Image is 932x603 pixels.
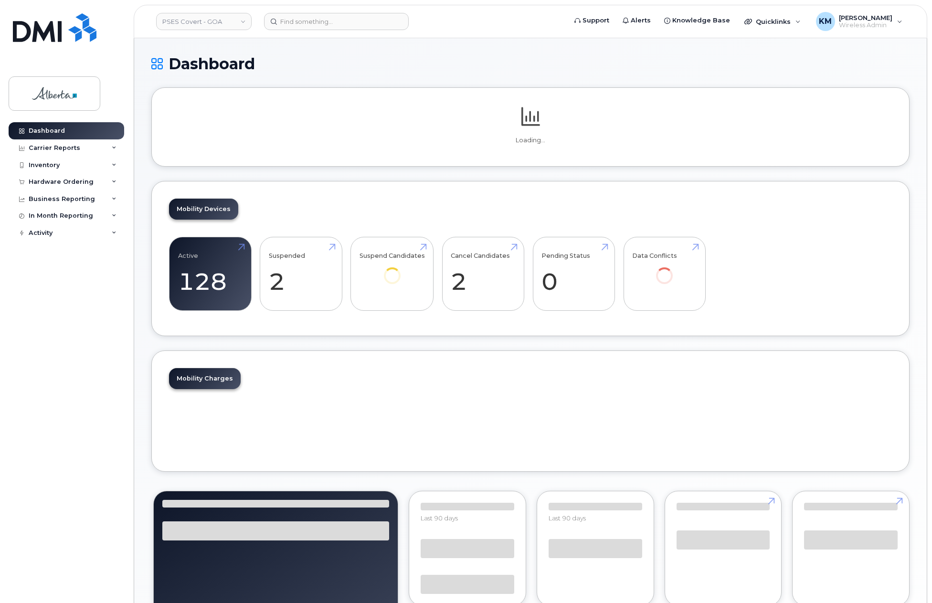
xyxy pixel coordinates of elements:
[169,199,238,220] a: Mobility Devices
[541,243,606,306] a: Pending Status 0
[451,243,515,306] a: Cancel Candidates 2
[169,368,241,389] a: Mobility Charges
[151,55,910,72] h1: Dashboard
[169,136,892,145] p: Loading...
[178,243,243,306] a: Active 128
[269,243,333,306] a: Suspended 2
[421,514,458,522] span: Last 90 days
[632,243,697,297] a: Data Conflicts
[360,243,425,297] a: Suspend Candidates
[549,514,586,522] span: Last 90 days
